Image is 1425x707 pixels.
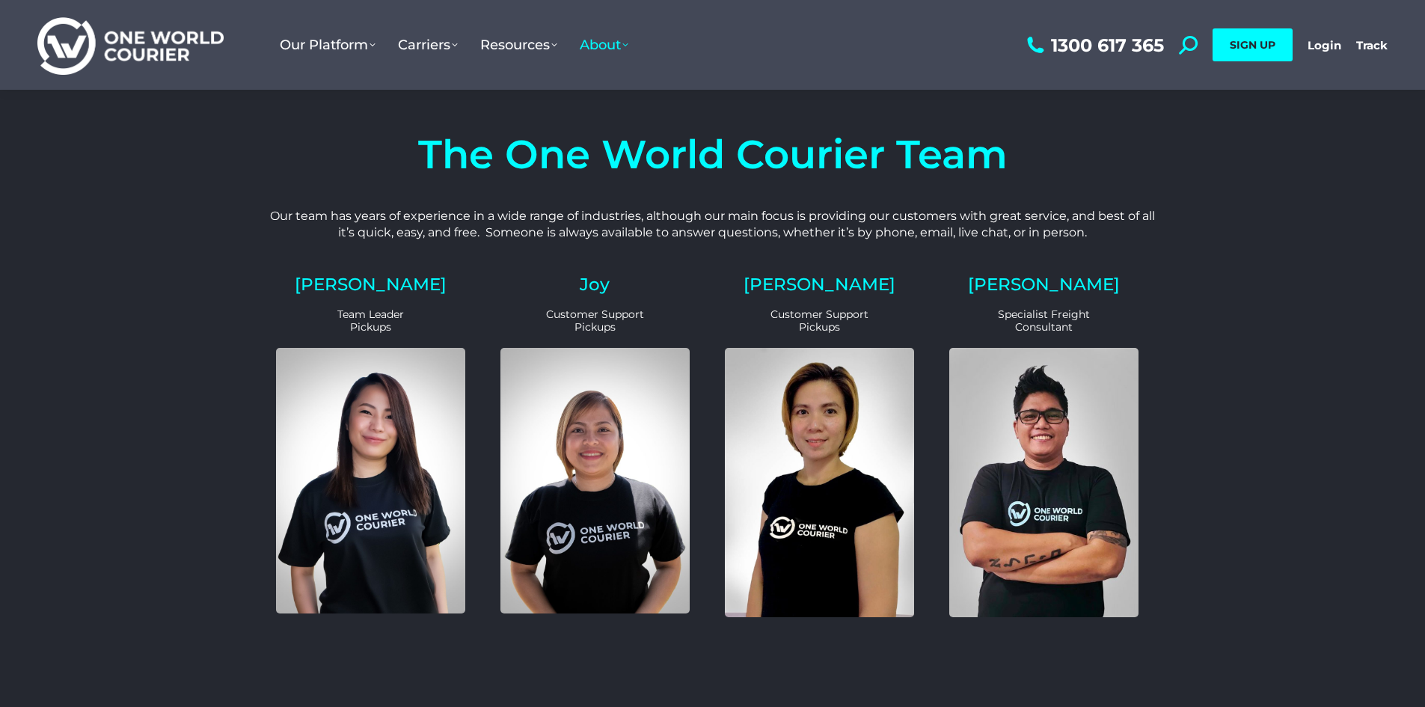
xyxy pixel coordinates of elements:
p: Team Leader Pickups [276,308,465,334]
h4: The One World Courier Team [264,135,1162,174]
h2: Joy [500,276,690,293]
a: [PERSON_NAME] [968,274,1120,295]
span: Carriers [398,37,458,53]
p: Customer Support Pickups [500,308,690,334]
span: SIGN UP [1230,38,1275,52]
img: One World Courier [37,15,224,76]
a: Login [1308,38,1341,52]
h2: [PERSON_NAME] [725,276,914,293]
p: Our team has years of experience in a wide range of industries, although our main focus is provid... [264,208,1162,242]
a: Resources [469,22,569,68]
img: Eric Customer Support and Sales [949,348,1139,617]
span: Our Platform [280,37,376,53]
a: Track [1356,38,1388,52]
p: Customer Support Pickups [725,308,914,334]
a: 1300 617 365 [1023,36,1164,55]
span: About [580,37,628,53]
a: Our Platform [269,22,387,68]
a: About [569,22,640,68]
a: Carriers [387,22,469,68]
span: Resources [480,37,557,53]
h2: [PERSON_NAME] [276,276,465,293]
p: Specialist Freight Consultant [949,308,1139,334]
a: SIGN UP [1213,28,1293,61]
